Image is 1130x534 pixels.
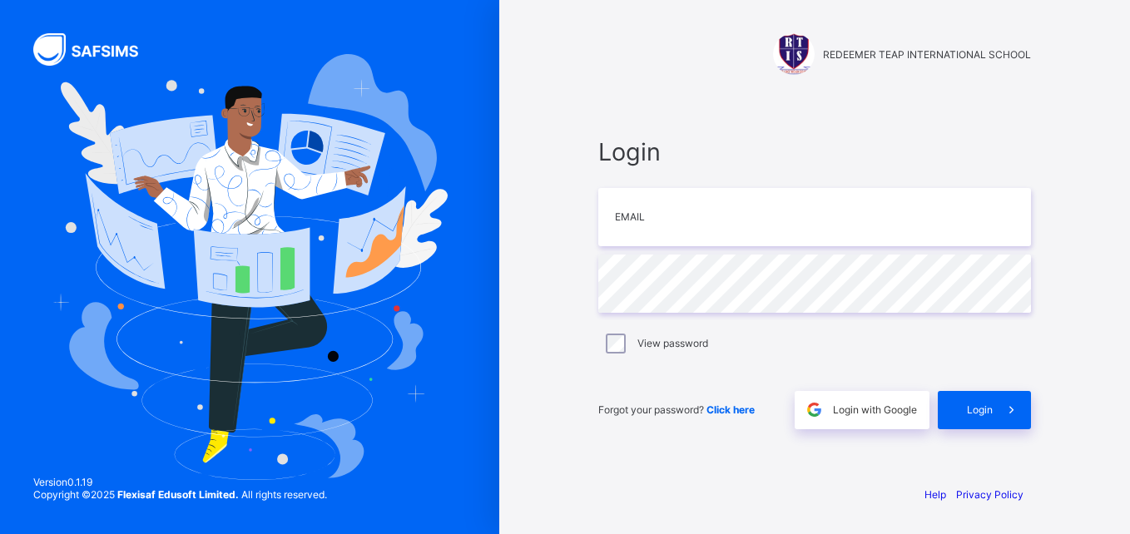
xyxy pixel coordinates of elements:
[924,488,946,501] a: Help
[33,33,158,66] img: SAFSIMS Logo
[117,488,239,501] strong: Flexisaf Edusoft Limited.
[52,54,448,480] img: Hero Image
[823,48,1031,61] span: REDEEMER TEAP INTERNATIONAL SCHOOL
[637,337,708,349] label: View password
[33,476,327,488] span: Version 0.1.19
[706,403,755,416] a: Click here
[598,137,1031,166] span: Login
[33,488,327,501] span: Copyright © 2025 All rights reserved.
[967,403,993,416] span: Login
[598,403,755,416] span: Forgot your password?
[833,403,917,416] span: Login with Google
[805,400,824,419] img: google.396cfc9801f0270233282035f929180a.svg
[956,488,1023,501] a: Privacy Policy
